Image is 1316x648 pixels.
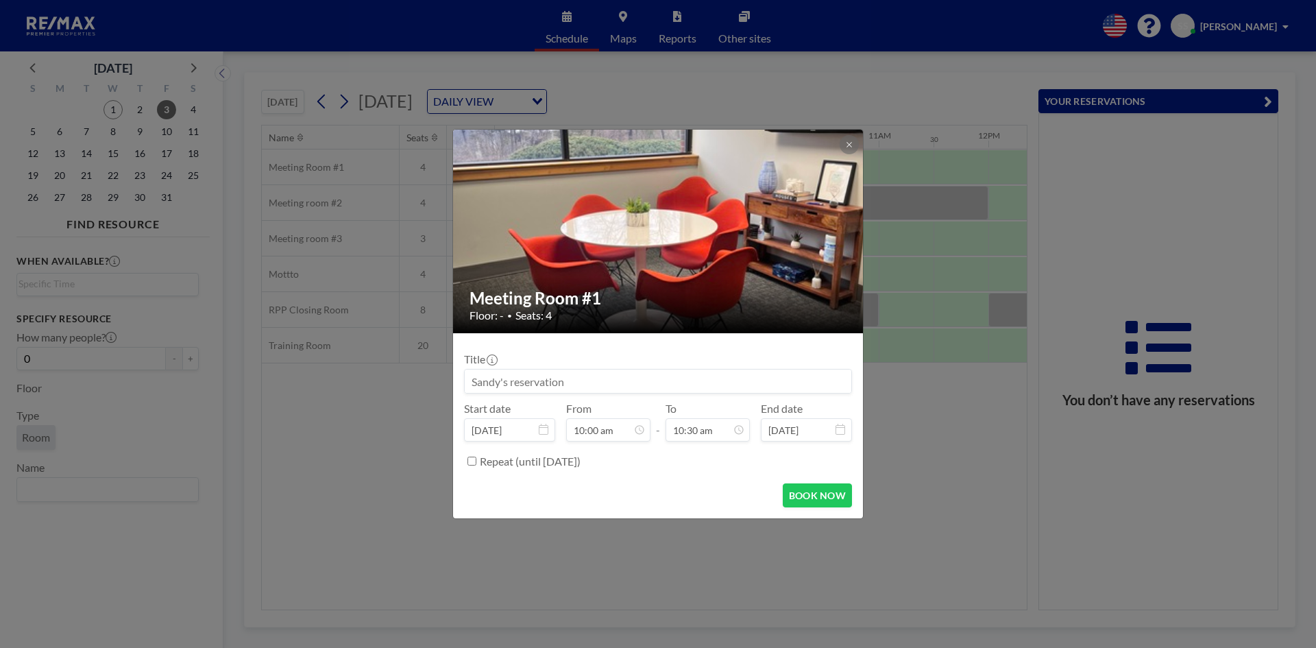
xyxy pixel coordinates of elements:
[566,402,592,416] label: From
[761,402,803,416] label: End date
[464,402,511,416] label: Start date
[470,288,848,309] h2: Meeting Room #1
[464,352,496,366] label: Title
[666,402,677,416] label: To
[783,483,852,507] button: BOOK NOW
[507,311,512,321] span: •
[480,455,581,468] label: Repeat (until [DATE])
[470,309,504,322] span: Floor: -
[515,309,552,322] span: Seats: 4
[465,370,851,393] input: Sandy's reservation
[656,407,660,437] span: -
